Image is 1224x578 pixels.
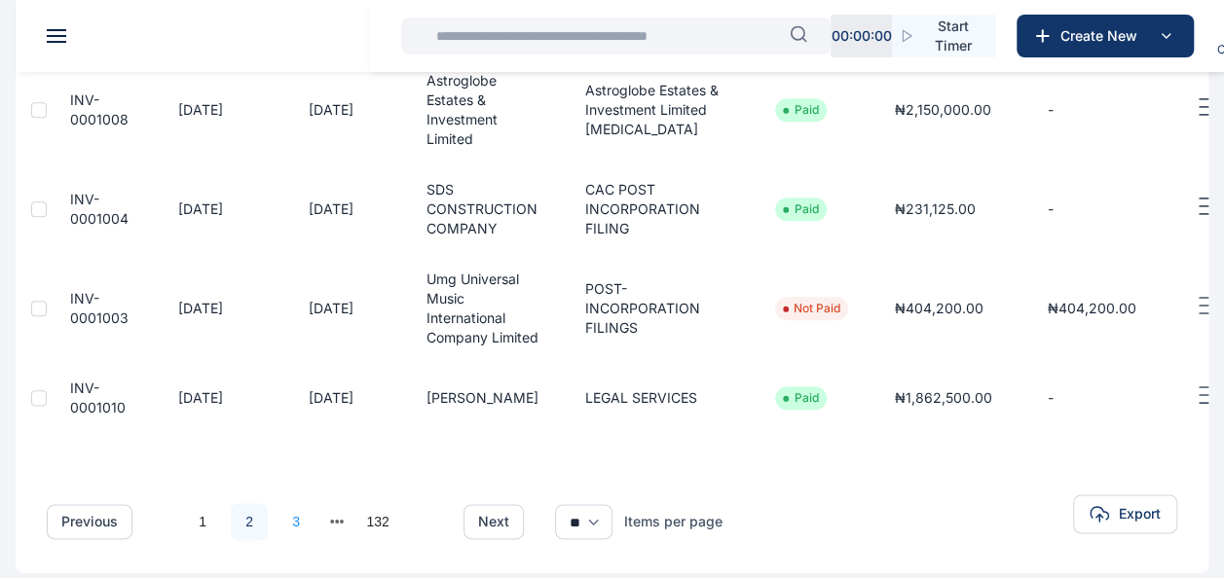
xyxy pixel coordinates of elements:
[926,17,981,55] span: Start Timer
[892,15,996,57] button: Start Timer
[1073,494,1177,533] button: Export
[403,254,562,363] td: Umg Universal Music International Company Limited
[403,55,562,164] td: Astroglobe Estates & Investment Limited
[405,508,432,535] li: 下一页
[278,503,315,540] a: 3
[1048,200,1054,217] span: -
[783,201,819,217] li: Paid
[895,101,991,118] span: ₦2,150,000.00
[330,508,345,535] button: next page
[895,300,983,316] span: ₦404,200.00
[155,363,285,433] td: [DATE]
[155,254,285,363] td: [DATE]
[285,164,403,254] td: [DATE]
[1048,300,1136,316] span: ₦404,200.00
[285,363,403,433] td: [DATE]
[562,254,752,363] td: POST-INCORPORATION FILINGS
[1048,389,1054,406] span: -
[285,254,403,363] td: [DATE]
[562,164,752,254] td: CAC POST INCORPORATION FILING
[47,504,132,539] button: previous
[230,502,269,541] li: 2
[323,508,351,535] li: 向后 3 页
[895,389,992,406] span: ₦1,862,500.00
[783,102,819,118] li: Paid
[70,191,129,227] a: INV-0001004
[183,502,222,541] li: 1
[70,379,126,415] a: INV-0001010
[359,503,396,540] a: 132
[285,55,403,164] td: [DATE]
[831,26,891,46] p: 00 : 00 : 00
[1053,26,1154,46] span: Create New
[403,363,562,433] td: [PERSON_NAME]
[231,503,268,540] a: 2
[403,164,562,254] td: SDS CONSTRUCTION COMPANY
[1119,504,1161,524] span: Export
[783,301,840,316] li: Not Paid
[155,164,285,254] td: [DATE]
[895,200,976,217] span: ₦231,125.00
[358,502,397,541] li: 132
[70,290,129,326] a: INV-0001003
[184,503,221,540] a: 1
[783,390,819,406] li: Paid
[464,504,524,539] button: next
[70,91,129,127] a: INV-0001008
[277,502,315,541] li: 3
[148,508,175,535] li: 上一页
[155,55,285,164] td: [DATE]
[1048,101,1054,118] span: -
[562,363,752,433] td: LEGAL SERVICES
[624,512,723,531] div: Items per page
[1017,15,1194,57] button: Create New
[562,55,752,164] td: Astroglobe Estates & Investment Limited [MEDICAL_DATA]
